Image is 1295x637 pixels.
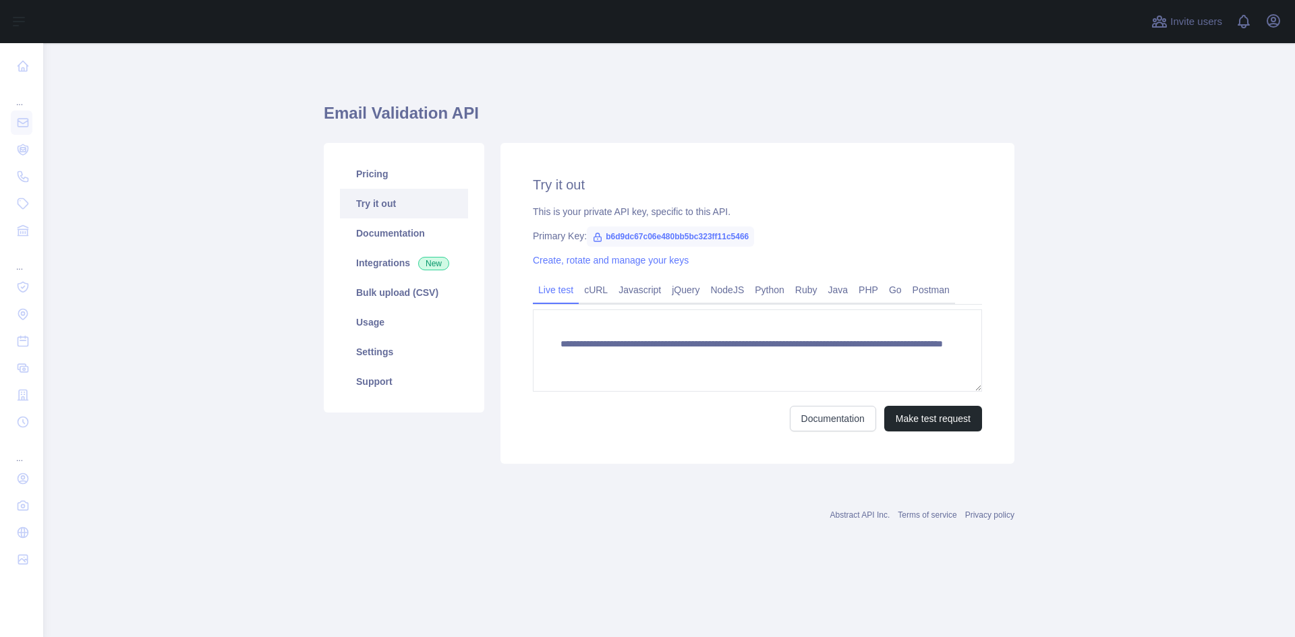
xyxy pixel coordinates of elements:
[790,406,876,431] a: Documentation
[418,257,449,270] span: New
[533,255,689,266] a: Create, rotate and manage your keys
[533,279,579,301] a: Live test
[11,245,32,272] div: ...
[1170,14,1222,30] span: Invite users
[790,279,823,301] a: Ruby
[587,226,754,247] span: b6d9dc67c06e480bb5bc323ff11c5466
[853,279,884,301] a: PHP
[579,279,613,301] a: cURL
[340,189,468,218] a: Try it out
[666,279,705,301] a: jQuery
[533,229,982,243] div: Primary Key:
[884,406,982,431] button: Make test request
[340,367,468,396] a: Support
[324,102,1014,135] h1: Email Validation API
[907,279,955,301] a: Postman
[11,81,32,108] div: ...
[884,279,907,301] a: Go
[965,510,1014,520] a: Privacy policy
[823,279,854,301] a: Java
[613,279,666,301] a: Javascript
[340,337,468,367] a: Settings
[705,279,749,301] a: NodeJS
[340,159,468,189] a: Pricing
[1149,11,1225,32] button: Invite users
[830,510,890,520] a: Abstract API Inc.
[340,248,468,278] a: Integrations New
[340,307,468,337] a: Usage
[533,205,982,218] div: This is your private API key, specific to this API.
[533,175,982,194] h2: Try it out
[340,218,468,248] a: Documentation
[749,279,790,301] a: Python
[340,278,468,307] a: Bulk upload (CSV)
[11,437,32,464] div: ...
[898,510,956,520] a: Terms of service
